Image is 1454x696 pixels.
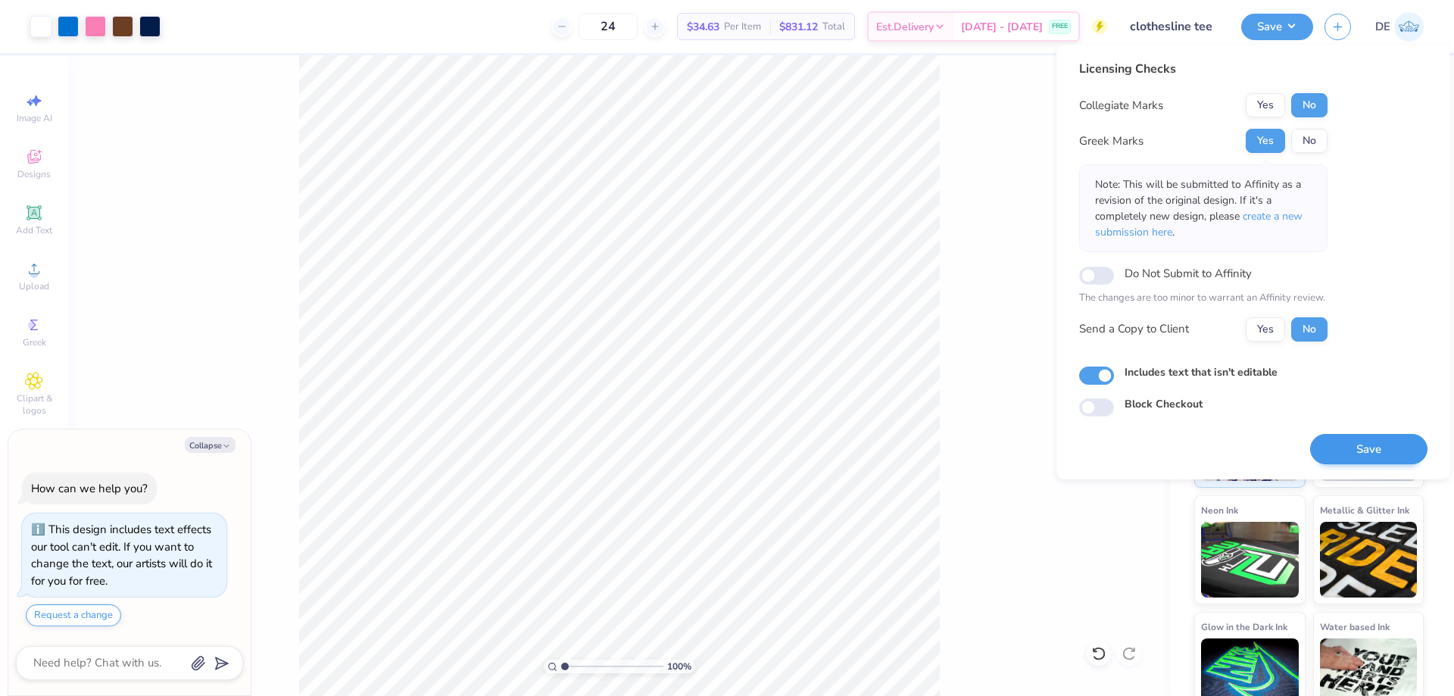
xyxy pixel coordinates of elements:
[876,19,934,35] span: Est. Delivery
[667,660,691,673] span: 100 %
[1320,619,1390,635] span: Water based Ink
[1079,320,1189,338] div: Send a Copy to Client
[1241,14,1313,40] button: Save
[779,19,818,35] span: $831.12
[1079,291,1328,306] p: The changes are too minor to warrant an Affinity review.
[31,481,148,496] div: How can we help you?
[23,336,46,348] span: Greek
[1320,522,1418,598] img: Metallic & Glitter Ink
[1095,176,1312,240] p: Note: This will be submitted to Affinity as a revision of the original design. If it's a complete...
[8,392,61,417] span: Clipart & logos
[1201,522,1299,598] img: Neon Ink
[822,19,845,35] span: Total
[1079,60,1328,78] div: Licensing Checks
[1119,11,1230,42] input: Untitled Design
[724,19,761,35] span: Per Item
[17,112,52,124] span: Image AI
[26,604,121,626] button: Request a change
[1079,97,1163,114] div: Collegiate Marks
[16,224,52,236] span: Add Text
[1375,12,1424,42] a: DE
[961,19,1043,35] span: [DATE] - [DATE]
[1246,317,1285,342] button: Yes
[1201,619,1287,635] span: Glow in the Dark Ink
[687,19,719,35] span: $34.63
[19,280,49,292] span: Upload
[31,522,212,588] div: This design includes text effects our tool can't edit. If you want to change the text, our artist...
[1246,129,1285,153] button: Yes
[1125,396,1203,412] label: Block Checkout
[1291,93,1328,117] button: No
[1394,12,1424,42] img: Djian Evardoni
[1125,364,1278,380] label: Includes text that isn't editable
[1201,502,1238,518] span: Neon Ink
[1291,129,1328,153] button: No
[1246,93,1285,117] button: Yes
[1079,133,1144,150] div: Greek Marks
[1310,434,1427,465] button: Save
[1125,264,1252,283] label: Do Not Submit to Affinity
[579,13,638,40] input: – –
[1320,502,1409,518] span: Metallic & Glitter Ink
[1375,18,1390,36] span: DE
[17,168,51,180] span: Designs
[185,437,236,453] button: Collapse
[1291,317,1328,342] button: No
[1052,21,1068,32] span: FREE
